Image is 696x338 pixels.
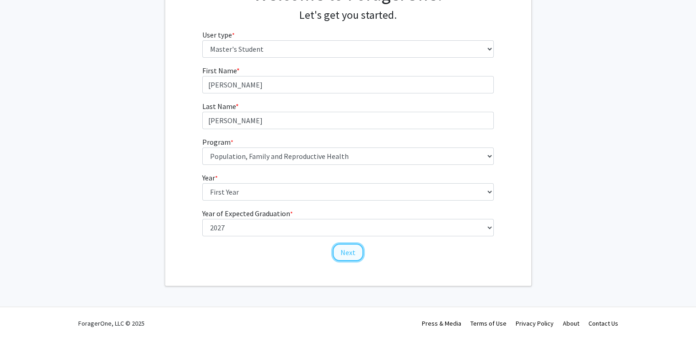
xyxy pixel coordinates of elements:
label: Year [202,172,218,183]
h4: Let's get you started. [202,9,494,22]
a: About [563,319,579,327]
label: Year of Expected Graduation [202,208,293,219]
a: Privacy Policy [516,319,554,327]
button: Next [333,244,363,261]
label: User type [202,29,235,40]
a: Press & Media [422,319,461,327]
span: First Name [202,66,237,75]
a: Contact Us [588,319,618,327]
span: Last Name [202,102,236,111]
label: Program [202,136,233,147]
a: Terms of Use [470,319,507,327]
iframe: Chat [7,297,39,331]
